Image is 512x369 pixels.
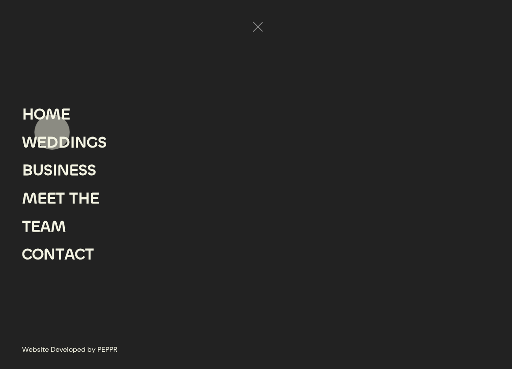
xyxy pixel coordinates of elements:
div: N [57,156,69,184]
div: G [87,129,98,157]
div: S [87,156,96,184]
div: M [22,184,37,213]
div: M [45,100,61,129]
a: WEDDINGS [22,129,107,157]
div: T [85,241,94,269]
div: C [22,241,32,269]
div: D [46,129,58,157]
div: E [61,100,70,129]
div: H [78,184,90,213]
a: BUSINESS [22,156,96,184]
div: H [22,100,34,129]
div: T [22,213,31,241]
div: E [37,184,47,213]
div: S [78,156,87,184]
a: MEET THE TEAM [22,184,99,240]
div: S [44,156,52,184]
div: O [32,241,44,269]
div: T [56,184,65,213]
div: E [37,129,46,157]
div: I [52,156,57,184]
div: O [34,100,45,129]
div: E [90,184,99,213]
div: D [58,129,70,157]
div: E [31,213,40,241]
div: T [56,241,64,269]
div: N [75,129,87,157]
div: C [75,241,85,269]
div: U [33,156,44,184]
div: B [22,156,33,184]
div: T [69,184,78,213]
div: W [22,129,37,157]
div: M [51,213,66,241]
a: Website Developed by PEPPR [22,343,117,356]
div: E [47,184,56,213]
a: CONTACT [22,240,94,269]
div: S [98,129,107,157]
div: I [70,129,75,157]
a: HOME [22,100,70,129]
div: A [40,213,51,241]
div: E [69,156,78,184]
div: A [64,241,75,269]
div: N [44,241,56,269]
